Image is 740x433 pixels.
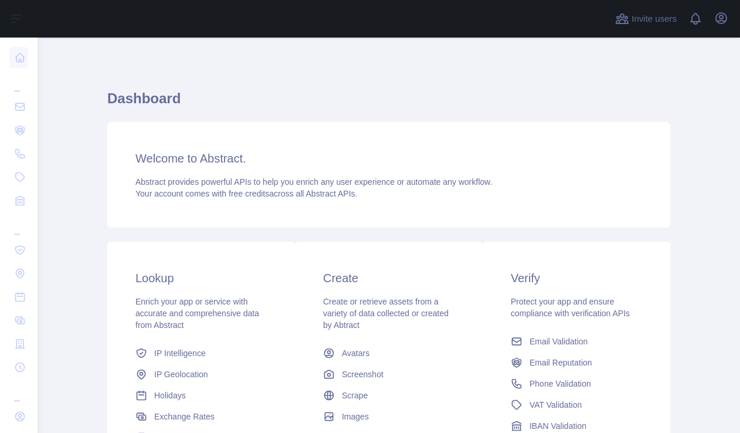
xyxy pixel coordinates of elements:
[342,411,369,422] span: Images
[529,336,588,347] span: Email Validation
[9,214,28,237] div: ...
[107,89,670,117] h1: Dashboard
[342,390,368,401] span: Scrape
[135,297,259,330] span: Enrich your app or service with accurate and comprehensive data from Abstract
[511,270,642,286] h3: Verify
[154,368,208,380] span: IP Geolocation
[529,357,592,368] span: Email Reputation
[529,420,586,432] span: IBAN Validation
[9,380,28,404] div: ...
[506,331,647,352] a: Email Validation
[135,177,493,187] span: Abstract provides powerful APIs to help you enrich any user experience or automate any workflow.
[135,150,642,167] h3: Welcome to Abstract.
[318,385,459,406] a: Scrape
[506,352,647,373] a: Email Reputation
[154,347,206,359] span: IP Intelligence
[154,390,186,401] span: Holidays
[229,189,269,198] span: free credits
[529,378,591,390] span: Phone Validation
[135,189,357,198] span: Your account comes with across all Abstract APIs.
[529,399,582,411] span: VAT Validation
[511,297,630,318] span: Protect your app and ensure compliance with verification APIs
[131,406,271,427] a: Exchange Rates
[323,297,449,330] span: Create or retrieve assets from a variety of data collected or created by Abtract
[318,364,459,385] a: Screenshot
[318,343,459,364] a: Avatars
[506,394,647,415] a: VAT Validation
[342,347,369,359] span: Avatars
[342,368,383,380] span: Screenshot
[9,70,28,94] div: ...
[323,270,454,286] h3: Create
[131,343,271,364] a: IP Intelligence
[318,406,459,427] a: Images
[613,9,679,28] button: Invite users
[632,12,677,26] span: Invite users
[131,364,271,385] a: IP Geolocation
[506,373,647,394] a: Phone Validation
[154,411,215,422] span: Exchange Rates
[135,270,267,286] h3: Lookup
[131,385,271,406] a: Holidays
